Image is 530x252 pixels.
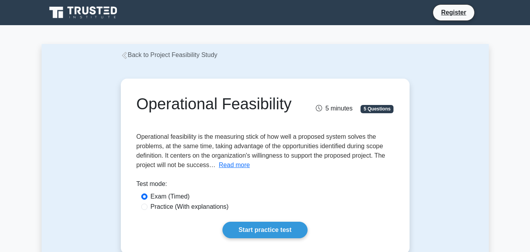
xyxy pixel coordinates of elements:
span: 5 minutes [316,105,352,112]
a: Back to Project Feasibility Study [121,52,218,58]
label: Exam (Timed) [151,192,190,201]
span: 5 Questions [361,105,393,113]
a: Start practice test [222,222,308,238]
a: Register [436,7,471,17]
button: Read more [219,160,250,170]
label: Practice (With explanations) [151,202,229,212]
span: Operational feasibility is the measuring stick of how well a proposed system solves the problems,... [137,133,385,168]
h1: Operational Feasibility [137,94,305,113]
div: Test mode: [137,179,394,192]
